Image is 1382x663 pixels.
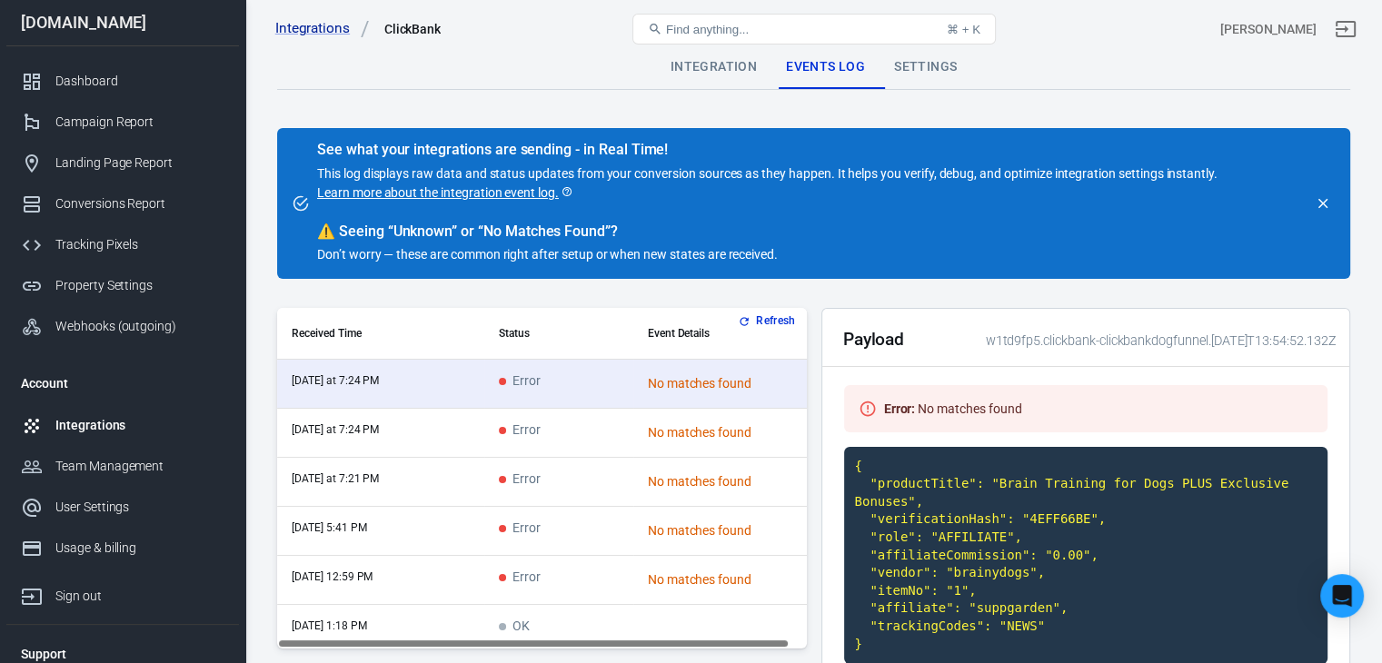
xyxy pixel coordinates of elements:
[1220,20,1317,39] div: Account id: w1td9fp5
[55,194,224,213] div: Conversions Report
[292,423,379,436] time: 2025-09-14T19:24:51+05:30
[6,361,239,405] li: Account
[55,113,224,132] div: Campaign Report
[979,331,1336,351] div: w1td9fp5.clickbank-clickbankdogfunnel.[DATE]T13:54:52.132Z
[6,224,239,265] a: Tracking Pixels
[55,153,224,173] div: Landing Page Report
[384,20,442,38] div: ClickBank
[55,416,224,435] div: Integrations
[55,276,224,295] div: Property Settings
[317,223,1218,241] div: Seeing “Unknown” or “No Matches Found”?
[292,472,379,485] time: 2025-09-14T19:21:05+05:30
[317,183,573,203] a: Learn more about the integration event log.
[666,23,749,36] span: Find anything...
[292,374,379,387] time: 2025-09-14T19:24:52+05:30
[648,374,808,393] div: No matches found
[317,245,1218,264] p: Don’t worry — these are common right after setup or when new states are received.
[6,405,239,446] a: Integrations
[1310,191,1336,216] button: close
[633,308,822,360] th: Event Details
[656,45,771,89] div: Integration
[734,312,802,331] button: Refresh
[947,23,980,36] div: ⌘ + K
[6,183,239,224] a: Conversions Report
[484,308,633,360] th: Status
[771,45,880,89] div: Events Log
[499,619,530,635] span: OK
[6,265,239,306] a: Property Settings
[1324,7,1367,51] a: Sign out
[317,141,1218,159] div: See what your integrations are sending - in Real Time!
[648,570,808,589] div: No matches found
[6,569,239,617] a: Sign out
[55,457,224,476] div: Team Management
[275,19,370,38] a: Integrations
[55,317,224,336] div: Webhooks (outgoing)
[292,619,366,632] time: 2025-09-11T13:18:43+05:30
[632,14,996,45] button: Find anything...⌘ + K
[499,521,541,537] span: Error
[317,164,1218,203] p: This log displays raw data and status updates from your conversion sources as they happen. It hel...
[277,308,807,648] div: scrollable content
[1320,574,1364,618] div: Open Intercom Messenger
[880,45,971,89] div: Settings
[277,308,484,360] th: Received Time
[499,472,541,488] span: Error
[499,423,541,439] span: Error
[6,306,239,347] a: Webhooks (outgoing)
[499,374,541,390] span: Error
[499,570,541,586] span: Error
[55,498,224,517] div: User Settings
[292,570,373,583] time: 2025-09-12T12:59:18+05:30
[843,330,905,349] h2: Payload
[55,539,224,558] div: Usage & billing
[6,143,239,183] a: Landing Page Report
[292,521,366,534] time: 2025-09-12T17:41:03+05:30
[648,423,808,442] div: No matches found
[55,235,224,254] div: Tracking Pixels
[6,446,239,487] a: Team Management
[648,521,808,540] div: No matches found
[6,61,239,102] a: Dashboard
[6,528,239,569] a: Usage & billing
[6,487,239,528] a: User Settings
[55,587,224,606] div: Sign out
[6,102,239,143] a: Campaign Report
[884,401,916,416] strong: Error :
[55,72,224,91] div: Dashboard
[648,472,808,491] div: No matches found
[877,392,1029,425] div: No matches found
[317,223,335,240] span: warning
[6,15,239,31] div: [DOMAIN_NAME]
